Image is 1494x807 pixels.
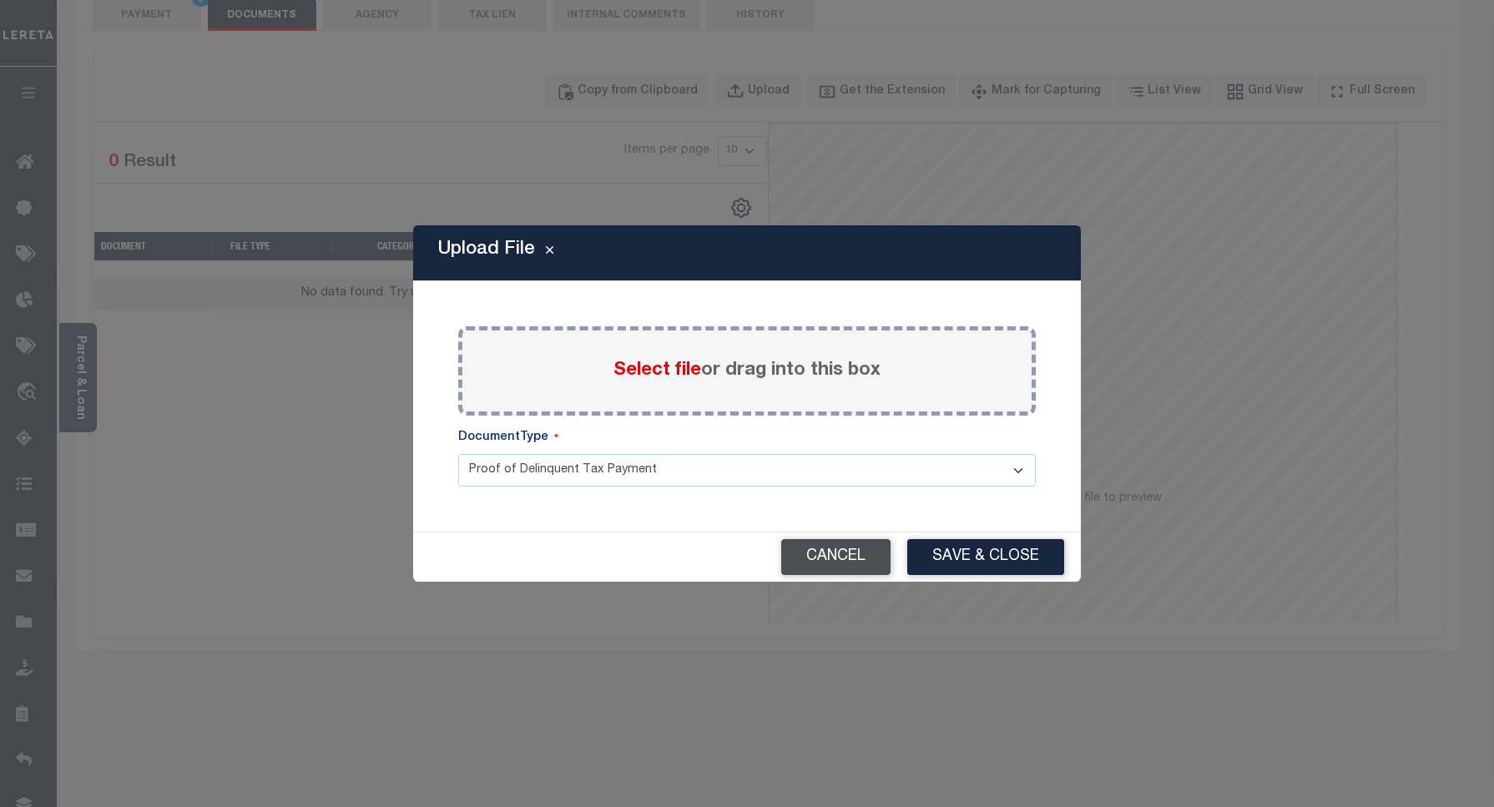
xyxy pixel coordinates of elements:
[458,429,558,447] label: DocumentType
[535,243,564,263] button: Close
[781,539,891,575] button: Cancel
[613,361,701,380] span: Select file
[438,239,535,260] h5: Upload File
[907,539,1064,575] button: Save & Close
[613,357,881,385] label: or drag into this box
